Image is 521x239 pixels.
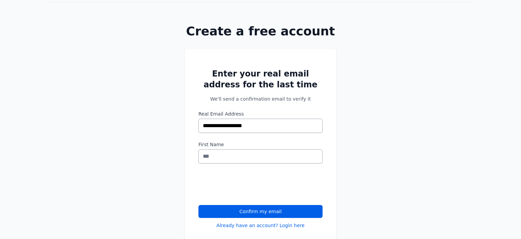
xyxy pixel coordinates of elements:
[198,141,323,148] label: First Name
[216,222,305,229] a: Already have an account? Login here
[198,205,323,218] button: Confirm my email
[198,68,323,90] h2: Enter your real email address for the last time
[198,110,323,117] label: Real Email Address
[198,96,323,102] p: We'll send a confirmation email to verify it
[198,172,302,198] iframe: reCAPTCHA
[163,24,358,38] h1: Create a free account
